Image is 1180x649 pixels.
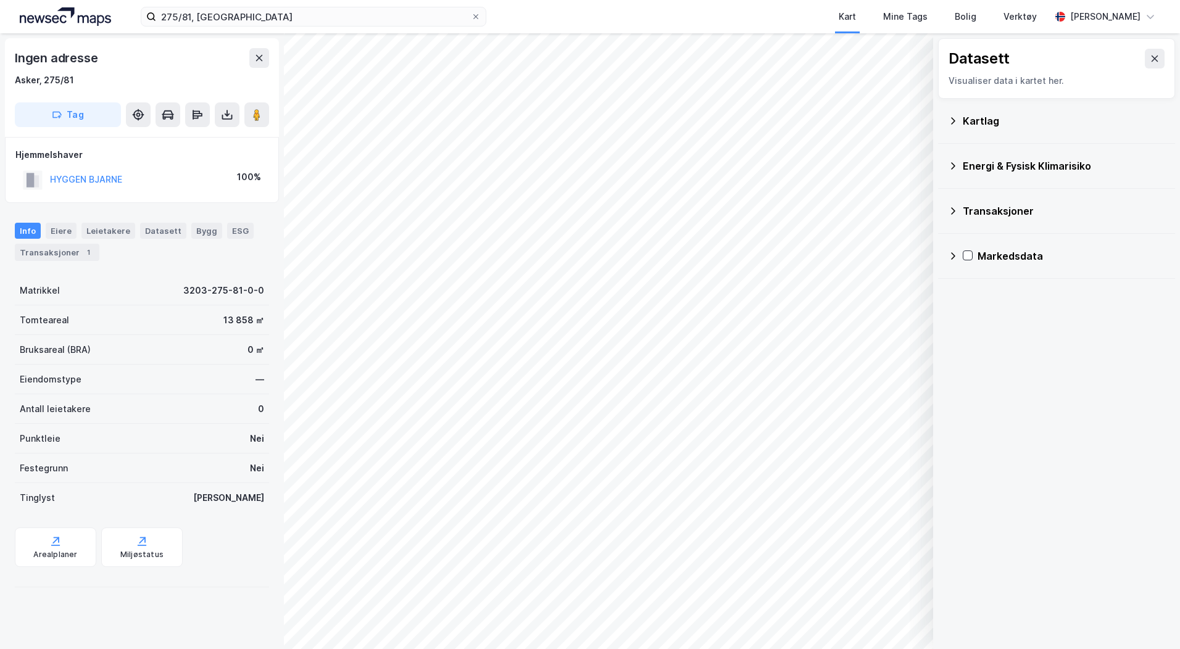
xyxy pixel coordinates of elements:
div: Energi & Fysisk Klimarisiko [963,159,1165,173]
div: Festegrunn [20,461,68,476]
input: Søk på adresse, matrikkel, gårdeiere, leietakere eller personer [156,7,471,26]
div: Visualiser data i kartet her. [949,73,1165,88]
div: Antall leietakere [20,402,91,416]
div: Miljøstatus [120,550,164,560]
div: 13 858 ㎡ [223,313,264,328]
div: Datasett [949,49,1010,68]
div: Asker, 275/81 [15,73,74,88]
div: Leietakere [81,223,135,239]
div: Datasett [140,223,186,239]
iframe: Chat Widget [1118,590,1180,649]
div: Info [15,223,41,239]
div: Eiendomstype [20,372,81,387]
div: Hjemmelshaver [15,147,268,162]
div: Nei [250,461,264,476]
div: [PERSON_NAME] [1070,9,1141,24]
div: Markedsdata [978,249,1165,263]
div: Ingen adresse [15,48,100,68]
div: Arealplaner [33,550,77,560]
div: Kart [839,9,856,24]
div: 100% [237,170,261,184]
img: logo.a4113a55bc3d86da70a041830d287a7e.svg [20,7,111,26]
button: Tag [15,102,121,127]
div: 3203-275-81-0-0 [183,283,264,298]
div: Tinglyst [20,490,55,505]
div: Transaksjoner [15,244,99,261]
div: Bruksareal (BRA) [20,342,91,357]
div: Kontrollprogram for chat [1118,590,1180,649]
div: Transaksjoner [963,204,1165,218]
div: ESG [227,223,254,239]
div: 1 [82,246,94,258]
div: — [256,372,264,387]
div: [PERSON_NAME] [193,490,264,505]
div: Bygg [191,223,222,239]
div: Punktleie [20,431,60,446]
div: Mine Tags [883,9,928,24]
div: Tomteareal [20,313,69,328]
div: Matrikkel [20,283,60,298]
div: 0 ㎡ [247,342,264,357]
div: Bolig [955,9,976,24]
div: 0 [258,402,264,416]
div: Verktøy [1003,9,1037,24]
div: Eiere [46,223,77,239]
div: Kartlag [963,114,1165,128]
div: Nei [250,431,264,446]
